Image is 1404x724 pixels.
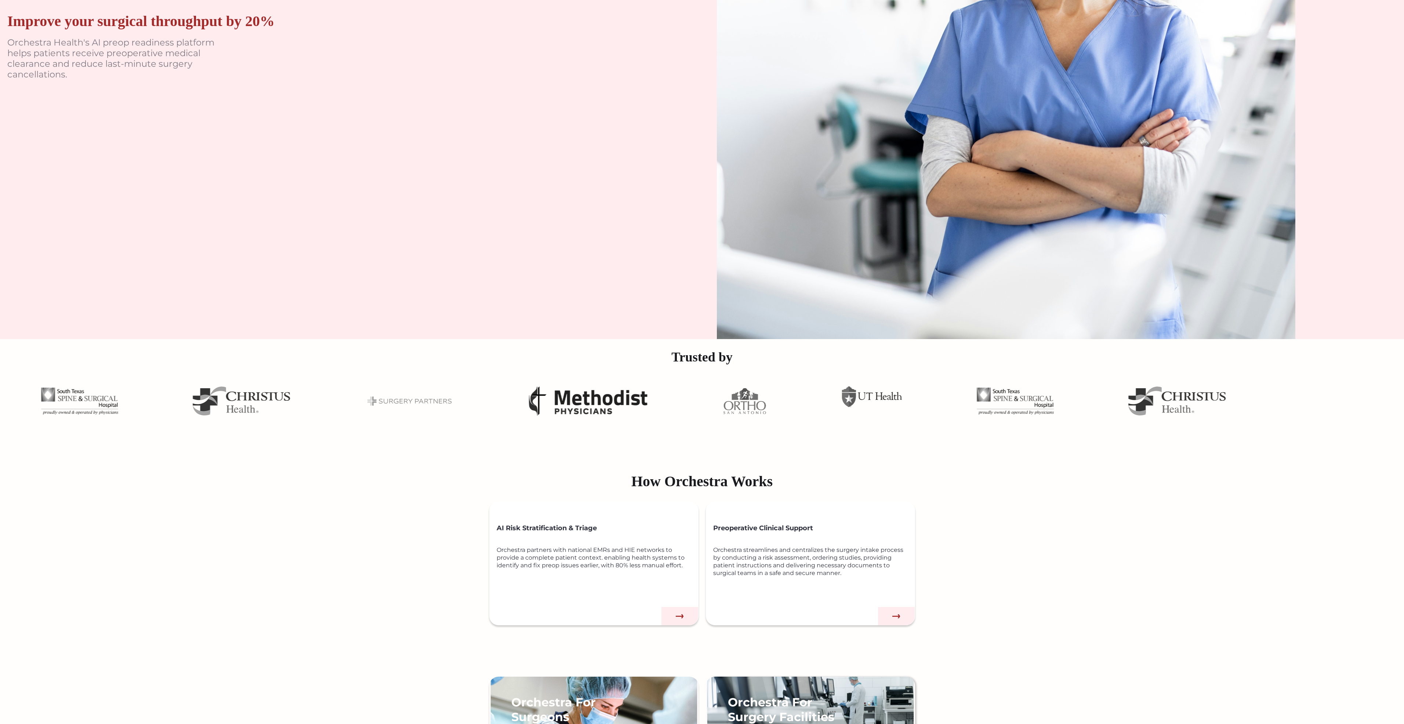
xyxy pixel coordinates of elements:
a: Preoperative Clinical SupportOrchestra streamlines and centralizes the surgery intake process by ... [706,501,915,625]
p: Orchestra Health's AI preop readiness platform helps patients receive preoperative medical cleara... [7,37,228,80]
h3: AI Risk Stratification & Triage [497,520,699,536]
h3: Preoperative Clinical Support [713,520,915,536]
div: Improve your surgical throughput by 20% [7,12,275,30]
div: Orchestra streamlines and centralizes the surgery intake process by conducting a risk assessment,... [713,546,915,601]
a: AI Risk Stratification & TriageOrchestra partners with national EMRs and HIE networks to provide ... [489,501,699,625]
div: Orchestra partners with national EMRs and HIE networks to provide a complete patient context. ena... [497,546,699,601]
